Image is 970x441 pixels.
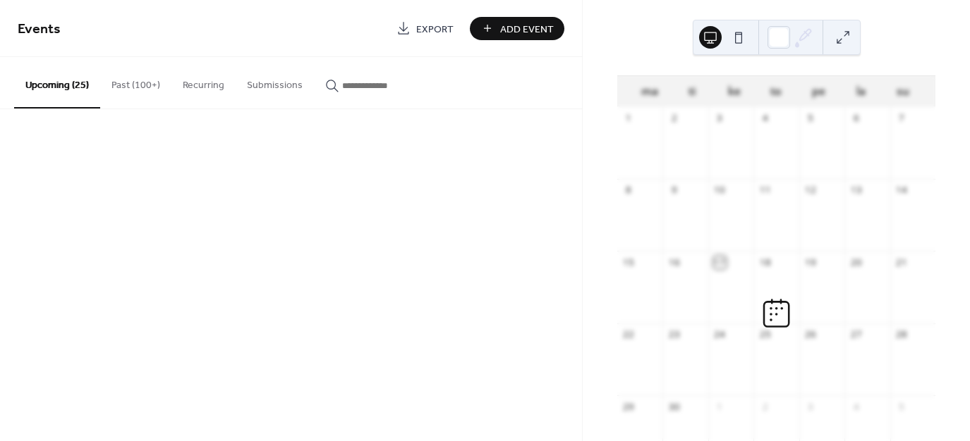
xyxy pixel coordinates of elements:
[756,76,798,106] div: to
[629,76,671,106] div: ma
[171,57,236,107] button: Recurring
[797,76,839,106] div: pe
[758,400,771,413] div: 2
[849,184,862,197] div: 13
[14,57,100,108] button: Upcoming (25)
[416,22,454,37] span: Export
[713,184,726,197] div: 10
[100,57,171,107] button: Past (100+)
[713,328,726,341] div: 24
[713,256,726,268] div: 17
[668,400,681,413] div: 30
[470,17,564,40] button: Add Event
[849,328,862,341] div: 27
[804,184,817,197] div: 12
[671,76,713,106] div: ti
[895,256,908,268] div: 21
[804,328,817,341] div: 26
[849,112,862,125] div: 6
[668,328,681,341] div: 23
[804,112,817,125] div: 5
[622,184,635,197] div: 8
[839,76,882,106] div: la
[895,184,908,197] div: 14
[895,400,908,413] div: 5
[804,400,817,413] div: 3
[804,256,817,268] div: 19
[622,328,635,341] div: 22
[668,112,681,125] div: 2
[758,112,771,125] div: 4
[758,328,771,341] div: 25
[895,112,908,125] div: 7
[500,22,554,37] span: Add Event
[758,256,771,268] div: 18
[386,17,464,40] a: Export
[713,76,756,106] div: ke
[18,15,61,43] span: Events
[668,184,681,197] div: 9
[668,256,681,268] div: 16
[882,76,924,106] div: su
[236,57,314,107] button: Submissions
[849,256,862,268] div: 20
[758,184,771,197] div: 11
[849,400,862,413] div: 4
[622,400,635,413] div: 29
[713,112,726,125] div: 3
[622,256,635,268] div: 15
[622,112,635,125] div: 1
[713,400,726,413] div: 1
[895,328,908,341] div: 28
